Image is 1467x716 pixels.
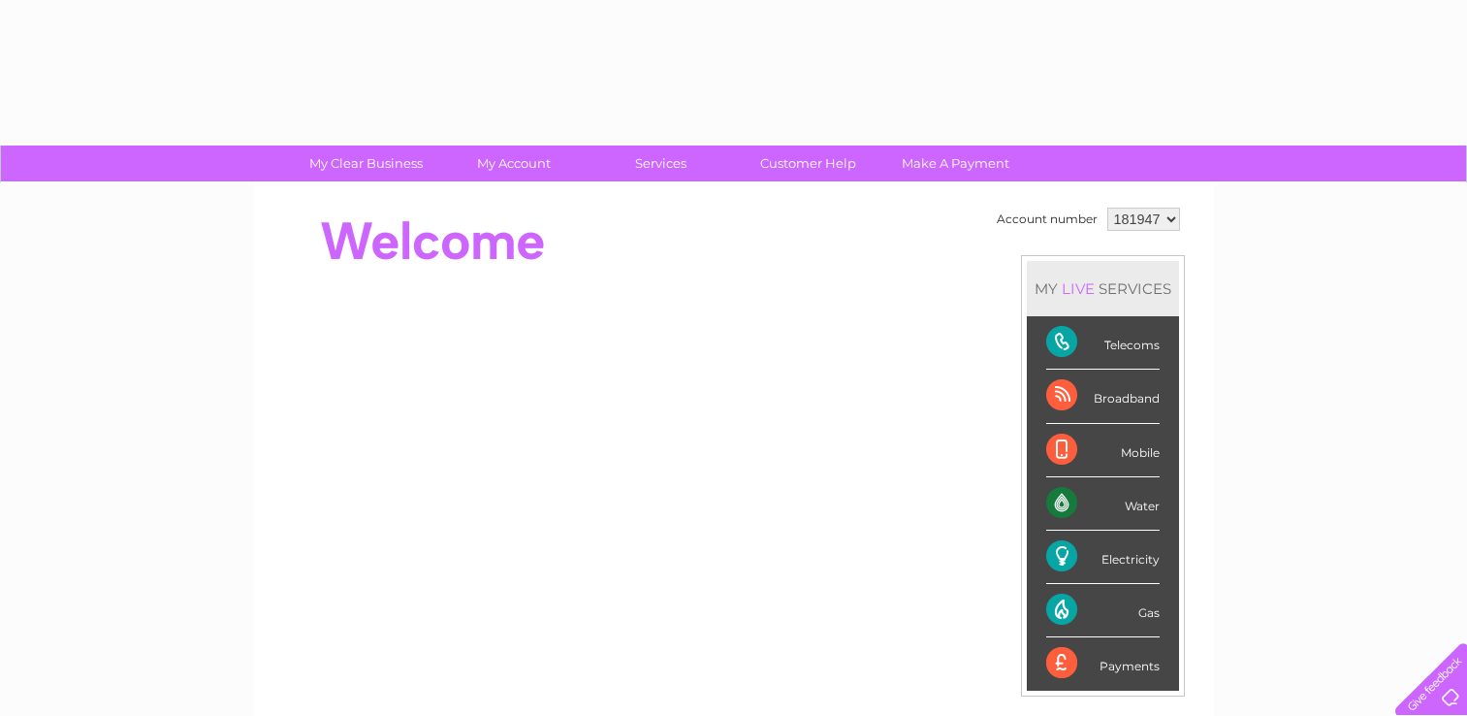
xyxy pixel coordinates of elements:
[1046,637,1160,690] div: Payments
[581,146,741,181] a: Services
[1027,261,1179,316] div: MY SERVICES
[433,146,593,181] a: My Account
[1046,424,1160,477] div: Mobile
[286,146,446,181] a: My Clear Business
[1046,531,1160,584] div: Electricity
[1058,279,1099,298] div: LIVE
[728,146,888,181] a: Customer Help
[876,146,1036,181] a: Make A Payment
[1046,316,1160,370] div: Telecoms
[1046,584,1160,637] div: Gas
[1046,477,1160,531] div: Water
[1046,370,1160,423] div: Broadband
[992,203,1102,236] td: Account number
